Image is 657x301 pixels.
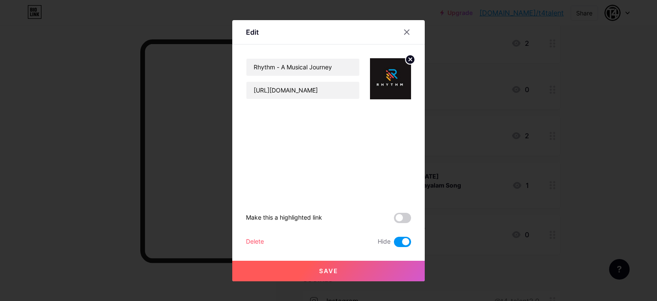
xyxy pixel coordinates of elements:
[319,267,338,274] span: Save
[232,261,425,281] button: Save
[246,237,264,247] div: Delete
[246,82,359,99] input: URL
[246,213,322,223] div: Make this a highlighted link
[370,58,411,99] img: link_thumbnail
[246,59,359,76] input: Title
[246,27,259,37] div: Edit
[378,237,391,247] span: Hide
